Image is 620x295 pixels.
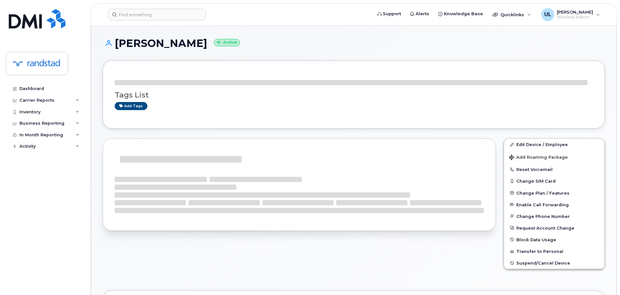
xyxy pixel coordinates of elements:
[115,91,593,99] h3: Tags List
[516,202,569,207] span: Enable Call Forwarding
[504,210,604,222] button: Change Phone Number
[504,164,604,175] button: Reset Voicemail
[504,199,604,210] button: Enable Call Forwarding
[504,234,604,245] button: Block Data Usage
[103,38,605,49] h1: [PERSON_NAME]
[516,190,569,195] span: Change Plan / Features
[509,155,568,161] span: Add Roaming Package
[504,150,604,164] button: Add Roaming Package
[504,175,604,187] button: Change SIM Card
[214,39,240,46] small: Active
[504,139,604,150] a: Edit Device / Employee
[516,261,570,266] span: Suspend/Cancel Device
[504,222,604,234] button: Request Account Change
[504,257,604,269] button: Suspend/Cancel Device
[115,102,147,110] a: Add tags
[504,245,604,257] button: Transfer to Personal
[504,187,604,199] button: Change Plan / Features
